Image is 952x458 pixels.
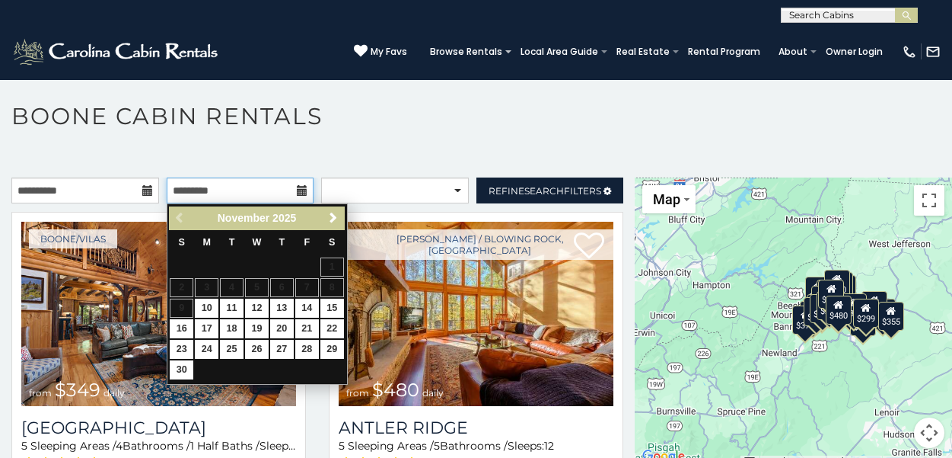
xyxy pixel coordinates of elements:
[103,387,125,399] span: daily
[771,41,815,62] a: About
[339,222,613,406] img: Antler Ridge
[902,44,917,59] img: phone-regular-white.png
[170,340,193,359] a: 23
[324,209,343,228] a: Next
[371,45,407,59] span: My Favs
[823,269,849,298] div: $320
[21,418,296,438] h3: Diamond Creek Lodge
[339,439,345,453] span: 5
[55,379,100,401] span: $349
[877,302,903,331] div: $355
[21,222,296,406] a: Diamond Creek Lodge from $349 daily
[804,296,829,325] div: $325
[818,280,844,309] div: $349
[329,237,335,248] span: Saturday
[830,275,856,304] div: $250
[195,319,218,338] a: 17
[116,439,123,453] span: 4
[914,185,944,216] button: Toggle fullscreen view
[489,185,601,197] span: Refine Filters
[544,439,554,453] span: 12
[850,307,876,336] div: $350
[339,222,613,406] a: Antler Ridge from $480 daily
[320,299,344,318] a: 15
[805,277,831,306] div: $635
[295,340,319,359] a: 28
[852,299,878,328] div: $299
[825,296,851,325] div: $315
[817,291,842,320] div: $225
[609,41,677,62] a: Real Estate
[279,237,285,248] span: Thursday
[810,294,836,323] div: $395
[304,237,310,248] span: Friday
[513,41,606,62] a: Local Area Guide
[339,418,613,438] a: Antler Ridge
[11,37,222,67] img: White-1-2.png
[270,319,294,338] a: 20
[818,41,890,62] a: Owner Login
[245,299,269,318] a: 12
[170,360,193,380] a: 30
[826,272,852,301] div: $255
[914,418,944,448] button: Map camera controls
[346,387,369,399] span: from
[179,237,185,248] span: Sunday
[270,340,294,359] a: 27
[925,44,941,59] img: mail-regular-white.png
[653,191,680,207] span: Map
[202,237,211,248] span: Monday
[524,185,564,197] span: Search
[422,41,510,62] a: Browse Rentals
[253,237,262,248] span: Wednesday
[170,319,193,338] a: 16
[29,387,52,399] span: from
[272,212,296,224] span: 2025
[861,291,887,320] div: $930
[476,178,624,203] a: RefineSearchFilters
[840,293,866,322] div: $380
[320,319,344,338] a: 22
[372,379,419,401] span: $480
[21,222,296,406] img: Diamond Creek Lodge
[220,340,244,359] a: 25
[295,299,319,318] a: 14
[354,44,407,59] a: My Favs
[270,299,294,318] a: 13
[195,340,218,359] a: 24
[642,185,696,213] button: Change map style
[346,229,613,260] a: [PERSON_NAME] / Blowing Rock, [GEOGRAPHIC_DATA]
[245,319,269,338] a: 19
[434,439,440,453] span: 5
[295,319,319,338] a: 21
[245,340,269,359] a: 26
[195,299,218,318] a: 10
[218,212,269,224] span: November
[229,237,235,248] span: Tuesday
[680,41,768,62] a: Rental Program
[190,439,259,453] span: 1 Half Baths /
[21,439,27,453] span: 5
[21,418,296,438] a: [GEOGRAPHIC_DATA]
[327,212,339,224] span: Next
[825,295,851,324] div: $480
[220,319,244,338] a: 18
[792,305,818,334] div: $375
[422,387,444,399] span: daily
[320,340,344,359] a: 29
[29,229,117,248] a: Boone/Vilas
[220,299,244,318] a: 11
